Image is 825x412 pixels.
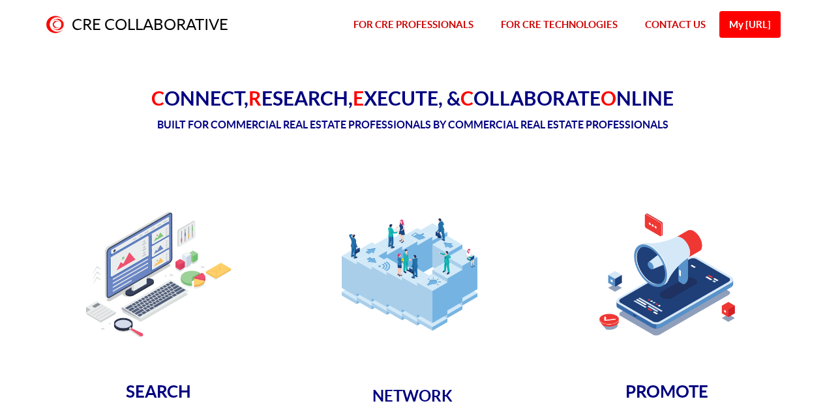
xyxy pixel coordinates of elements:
strong: NETWORK [372,387,453,405]
span: C [151,87,164,110]
a: My [URL] [719,11,781,38]
strong: ONNECT, ESEARCH, XECUTE, & OLLABORATE NLINE [151,87,674,110]
span: PROMOTE [625,382,708,401]
strong: SEARCH [126,382,191,401]
strong: BUILT FOR COMMERCIAL REAL ESTATE PROFESSIONALS BY COMMERCIAL REAL ESTATE PROFESSIONALS [157,119,668,130]
span: E [353,87,364,110]
span: C [460,87,473,110]
span: O [601,87,616,110]
span: R [248,87,262,110]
